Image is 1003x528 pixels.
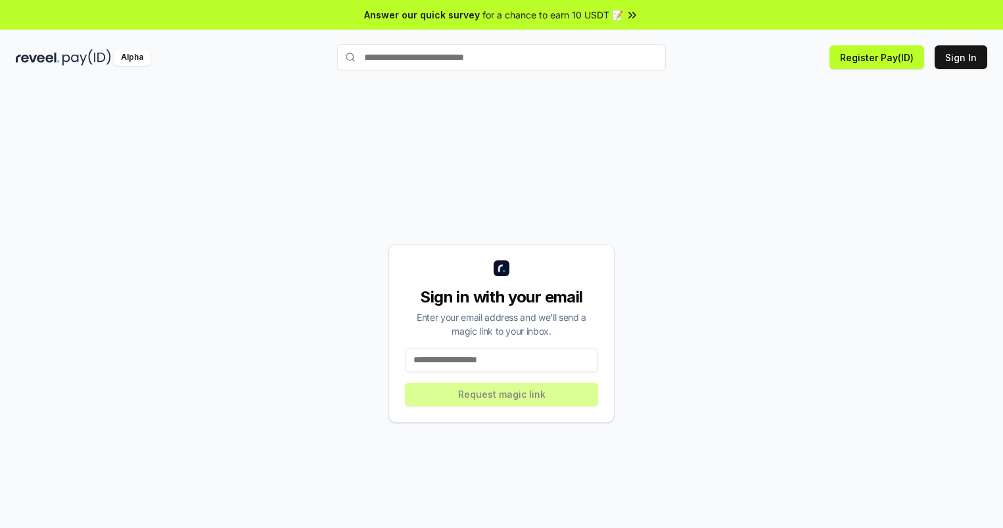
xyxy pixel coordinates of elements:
div: Enter your email address and we’ll send a magic link to your inbox. [405,310,598,338]
button: Sign In [935,45,987,69]
button: Register Pay(ID) [829,45,924,69]
img: logo_small [494,260,509,276]
div: Alpha [114,49,151,66]
img: reveel_dark [16,49,60,66]
div: Sign in with your email [405,287,598,308]
span: for a chance to earn 10 USDT 📝 [482,8,623,22]
span: Answer our quick survey [364,8,480,22]
img: pay_id [62,49,111,66]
